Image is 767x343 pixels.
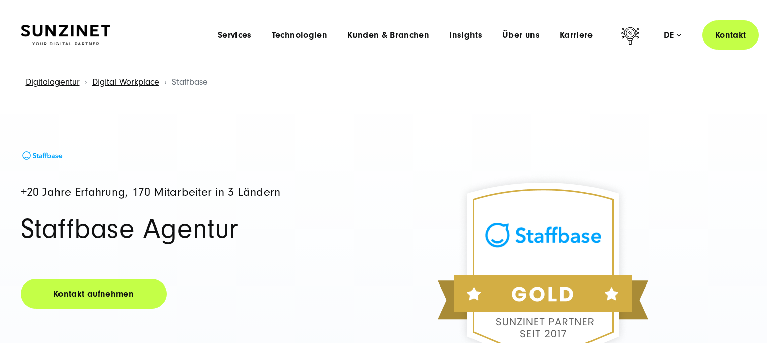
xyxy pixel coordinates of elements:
a: Insights [449,30,482,40]
a: Digital Workplace [92,77,159,87]
a: Kunden & Branchen [347,30,429,40]
span: Staffbase [172,77,208,87]
img: Staffbase - Digitalagentur SUNZINET [21,151,64,160]
img: SUNZINET Full Service Digital Agentur [21,25,110,46]
a: Technologien [272,30,327,40]
div: de [664,30,681,40]
a: Über uns [502,30,540,40]
a: Kontakt aufnehmen [21,279,167,309]
h4: +20 Jahre Erfahrung, 170 Mitarbeiter in 3 Ländern [21,186,339,199]
a: Services [218,30,252,40]
h1: Staffbase Agentur [21,215,339,243]
a: Karriere [560,30,593,40]
a: Kontakt [702,20,759,50]
a: Digitalagentur [26,77,80,87]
